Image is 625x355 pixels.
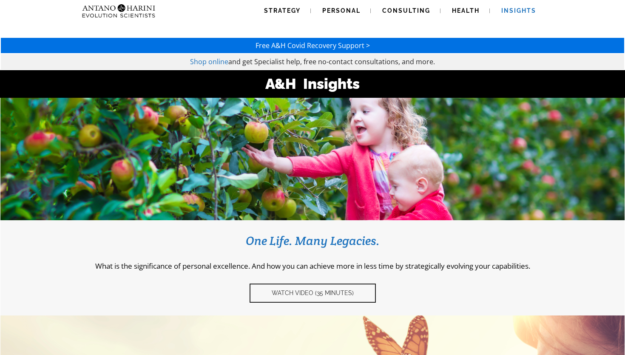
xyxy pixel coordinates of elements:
[228,57,435,66] span: and get Specialist help, free no-contact consultations, and more.
[190,57,228,66] a: Shop online
[13,233,612,248] h3: One Life. Many Legacies.
[452,7,480,14] span: Health
[272,290,354,297] span: Watch video (35 Minutes)
[256,41,370,50] a: Free A&H Covid Recovery Support >
[322,7,361,14] span: Personal
[250,284,376,303] a: Watch video (35 Minutes)
[264,7,301,14] span: Strategy
[265,75,360,92] strong: A&H Insights
[501,7,536,14] span: Insights
[13,261,612,271] p: What is the significance of personal excellence. And how you can achieve more in less time by str...
[382,7,430,14] span: Consulting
